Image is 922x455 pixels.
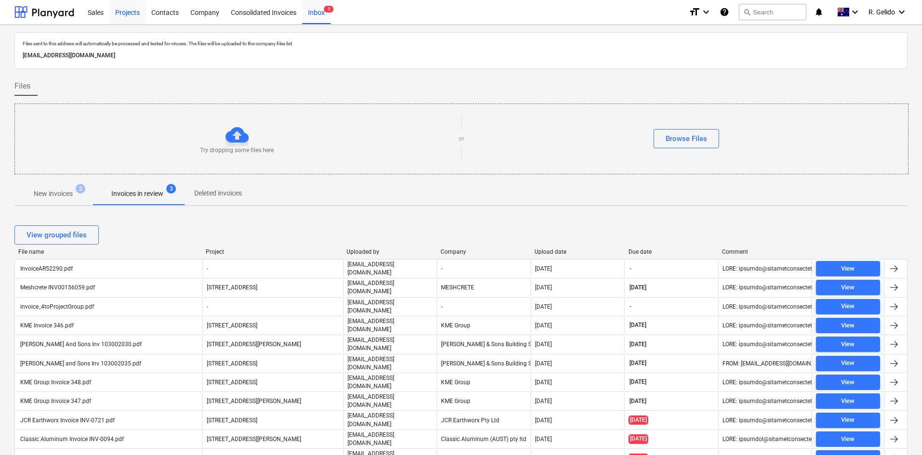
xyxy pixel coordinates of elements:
[534,248,621,255] div: Upload date
[535,322,552,329] div: [DATE]
[207,436,301,442] span: 3 Emmerick Street, Lilyfield
[347,279,433,296] p: [EMAIL_ADDRESS][DOMAIN_NAME]
[841,282,855,293] div: View
[437,299,530,315] div: -
[207,303,208,310] span: -
[194,188,242,198] p: Deleted invoices
[14,225,99,245] button: View grouped files
[628,302,632,311] span: -
[437,374,530,390] div: KME Group
[347,431,433,447] p: [EMAIL_ADDRESS][DOMAIN_NAME]
[628,434,648,443] span: [DATE]
[841,320,855,331] div: View
[535,284,552,291] div: [DATE]
[628,416,648,425] span: [DATE]
[111,189,163,199] p: Invoices in review
[19,436,124,442] div: Classic Aluminum Invoice INV-0094.pdf
[628,321,647,329] span: [DATE]
[19,360,141,367] div: [PERSON_NAME] and Sons Inv 103002035.pdf
[207,322,257,329] span: 27 Glenarvon Street, Strathfield
[207,379,257,386] span: 38 Murralong Avenue Five Dock
[535,417,552,424] div: [DATE]
[347,393,433,409] p: [EMAIL_ADDRESS][DOMAIN_NAME]
[19,341,142,348] div: [PERSON_NAME] And Sons Inv 103002030.pdf
[437,279,530,296] div: MESHCRETE
[459,135,464,143] p: or
[816,431,880,447] button: View
[207,360,257,367] span: 38 Murralong Avenue Five Dock
[816,261,880,276] button: View
[874,409,922,455] iframe: Chat Widget
[654,129,719,148] button: Browse Files
[700,6,712,18] i: keyboard_arrow_down
[347,336,433,352] p: [EMAIL_ADDRESS][DOMAIN_NAME]
[628,359,647,367] span: [DATE]
[23,40,899,47] p: Files sent to this address will automatically be processed and tested for viruses. The files will...
[896,6,908,18] i: keyboard_arrow_down
[207,417,257,424] span: 38 Murralong Avenue Five Dock
[816,318,880,333] button: View
[23,51,899,61] p: [EMAIL_ADDRESS][DOMAIN_NAME]
[19,303,94,310] div: invoice_4toProjectGroup.pdf
[19,265,73,272] div: InvoiceAR52290.pdf
[841,339,855,350] div: View
[841,263,855,274] div: View
[437,317,530,334] div: KME Group
[437,260,530,277] div: -
[347,412,433,428] p: [EMAIL_ADDRESS][DOMAIN_NAME]
[739,4,806,20] button: Search
[437,355,530,372] div: [PERSON_NAME] & Sons Building Supplies
[535,303,552,310] div: [DATE]
[18,248,198,255] div: File name
[207,265,208,272] span: -
[166,184,176,194] span: 3
[34,189,73,199] p: New invoices
[816,280,880,295] button: View
[628,265,632,273] span: -
[841,396,855,407] div: View
[720,6,729,18] i: Knowledge base
[869,8,895,16] span: R. Gelido
[535,341,552,348] div: [DATE]
[19,398,91,404] div: KME Group Invoice 347.pdf
[816,337,880,352] button: View
[207,341,301,348] span: 8 Chapman Street, Gladesville
[76,184,85,194] span: 2
[816,356,880,371] button: View
[437,431,530,447] div: Classic Aluminum (AUST) pty ltd
[347,248,433,255] div: Uploaded by
[816,393,880,409] button: View
[841,301,855,312] div: View
[347,374,433,390] p: [EMAIL_ADDRESS][DOMAIN_NAME]
[19,379,91,386] div: KME Group Invoice 348.pdf
[207,284,257,291] span: 38 Murralong Avenue Five Dock
[816,413,880,428] button: View
[816,299,880,314] button: View
[722,248,808,255] div: Comment
[347,317,433,334] p: [EMAIL_ADDRESS][DOMAIN_NAME]
[347,260,433,277] p: [EMAIL_ADDRESS][DOMAIN_NAME]
[437,412,530,428] div: JCR Earthworx Pty Ltd
[347,299,433,315] p: [EMAIL_ADDRESS][DOMAIN_NAME]
[628,340,647,349] span: [DATE]
[849,6,861,18] i: keyboard_arrow_down
[841,415,855,426] div: View
[628,284,647,292] span: [DATE]
[200,146,274,155] p: Try dropping some files here
[814,6,824,18] i: notifications
[14,80,30,92] span: Files
[441,248,527,255] div: Company
[816,375,880,390] button: View
[535,360,552,367] div: [DATE]
[535,398,552,404] div: [DATE]
[14,104,909,174] div: Try dropping some files hereorBrowse Files
[535,436,552,442] div: [DATE]
[19,284,95,291] div: Meshcrete INV00156059.pdf
[19,322,74,329] div: KME Invoice 346.pdf
[689,6,700,18] i: format_size
[535,379,552,386] div: [DATE]
[628,378,647,386] span: [DATE]
[628,248,715,255] div: Due date
[841,434,855,445] div: View
[347,355,433,372] p: [EMAIL_ADDRESS][DOMAIN_NAME]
